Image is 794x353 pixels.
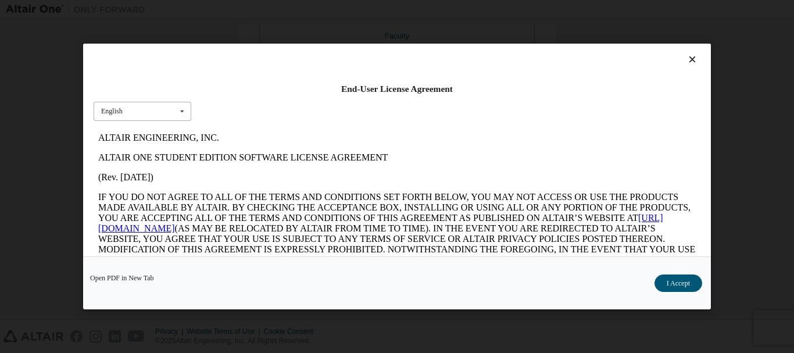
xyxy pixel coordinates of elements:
[5,44,602,55] p: (Rev. [DATE])
[90,274,154,281] a: Open PDF in New Tab
[5,5,602,15] p: ALTAIR ENGINEERING, INC.
[5,64,602,148] p: IF YOU DO NOT AGREE TO ALL OF THE TERMS AND CONDITIONS SET FORTH BELOW, YOU MAY NOT ACCESS OR USE...
[101,108,123,115] div: English
[94,83,700,95] div: End-User License Agreement
[5,157,602,199] p: This Altair One Student Edition Software License Agreement (“Agreement”) is between Altair Engine...
[654,274,702,292] button: I Accept
[5,24,602,35] p: ALTAIR ONE STUDENT EDITION SOFTWARE LICENSE AGREEMENT
[5,85,570,105] a: [URL][DOMAIN_NAME]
